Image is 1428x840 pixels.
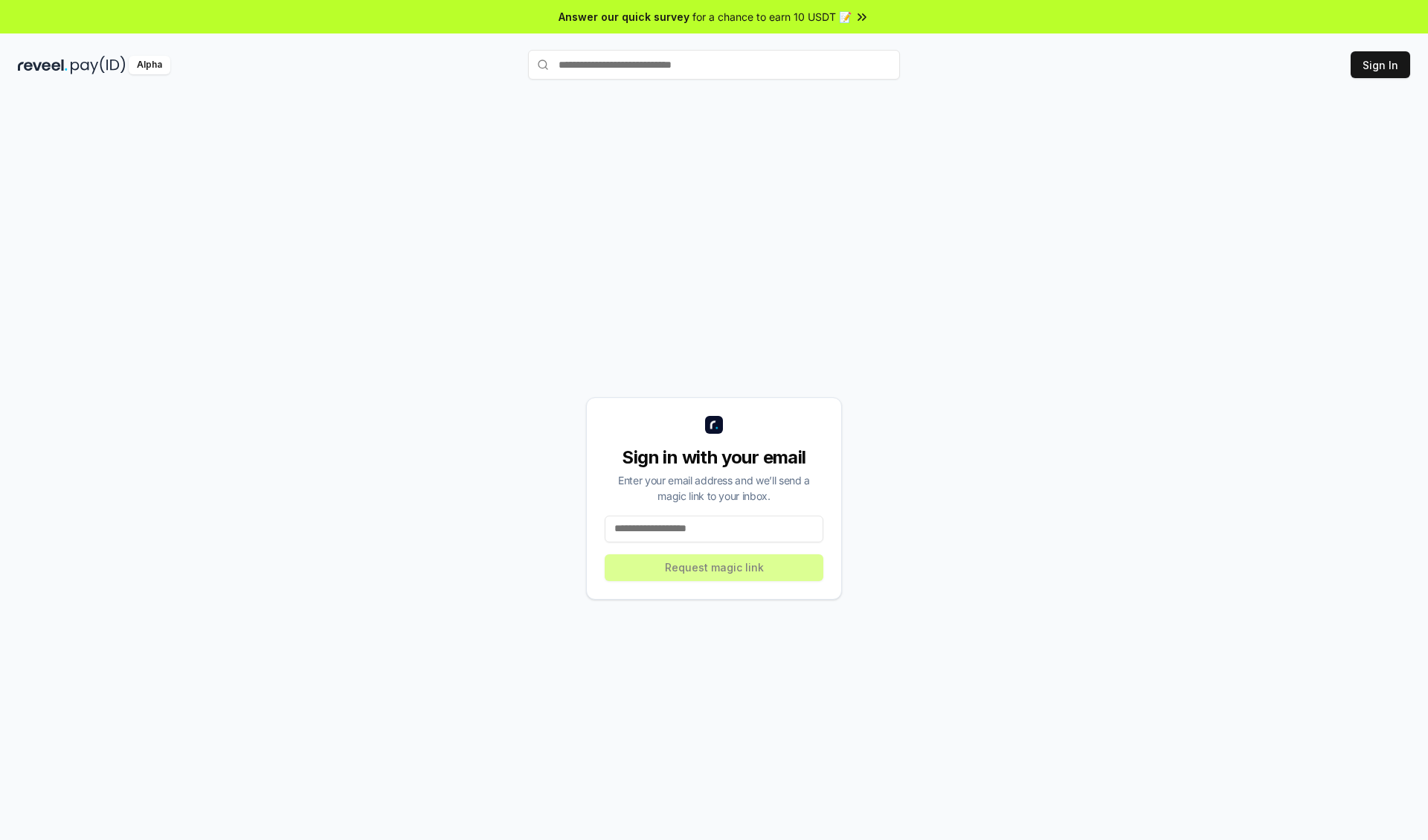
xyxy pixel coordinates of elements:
img: reveel_dark [18,56,68,74]
div: Enter your email address and we’ll send a magic link to your inbox. [605,472,823,504]
button: Sign In [1351,51,1410,78]
div: Sign in with your email [605,446,823,469]
span: for a chance to earn 10 USDT 📝 [692,9,852,25]
img: logo_small [705,416,723,434]
img: pay_id [71,56,126,74]
div: Alpha [129,56,170,74]
span: Answer our quick survey [559,9,689,25]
